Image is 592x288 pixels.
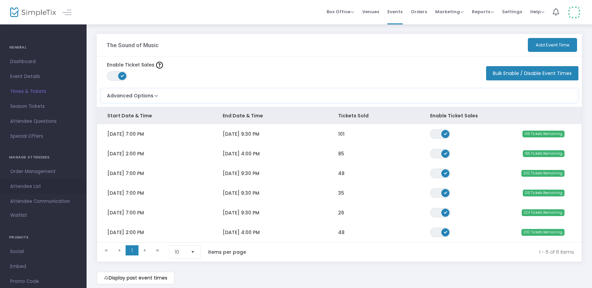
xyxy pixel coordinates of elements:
[223,131,259,137] span: [DATE] 9:30 PM
[522,209,565,216] span: 224 Tickets Remaining
[10,117,76,126] span: Attendee Questions
[10,247,76,256] span: Social
[530,8,544,15] span: Help
[9,151,77,164] h4: MANAGE ATTENDEES
[444,191,447,194] span: ON
[100,88,160,99] button: Advanced Options
[486,66,578,80] button: Bulk Enable / Disable Event Times
[444,171,447,174] span: ON
[10,72,76,81] span: Event Details
[107,131,144,137] span: [DATE] 7:00 PM
[523,150,565,157] span: 165 Tickets Remaining
[156,62,163,69] img: question-mark
[260,245,574,259] kendo-pager-info: 1 - 6 of 6 items
[9,41,77,54] h4: GENERAL
[472,8,494,15] span: Reports
[444,230,447,233] span: ON
[9,231,77,244] h4: PROMOTE
[10,87,76,96] span: Times & Tickets
[338,209,344,216] span: 26
[528,38,577,52] button: Add Event Time
[338,190,344,196] span: 35
[523,190,565,196] span: 215 Tickets Remaining
[223,150,260,157] span: [DATE] 4:00 PM
[387,3,403,20] span: Events
[411,3,427,20] span: Orders
[10,197,76,206] span: Attendee Communication
[212,107,328,124] th: End Date & Time
[107,170,144,177] span: [DATE] 7:00 PM
[10,182,76,191] span: Attendee List
[521,170,565,177] span: 202 Tickets Remaining
[121,74,124,77] span: ON
[107,42,159,49] h3: The Sound of Music
[97,107,212,124] th: Start Date & Time
[97,272,174,284] m-button: Display past event times
[10,102,76,111] span: Season Tickets
[175,249,185,255] span: 10
[338,229,345,236] span: 48
[420,107,489,124] th: Enable Ticket Sales
[223,170,259,177] span: [DATE] 9:30 PM
[107,150,144,157] span: [DATE] 2:00 PM
[188,246,198,258] button: Select
[444,210,447,214] span: ON
[126,245,138,255] span: Page 1
[338,131,345,137] span: 101
[10,167,76,176] span: Order Management
[338,150,344,157] span: 85
[10,277,76,286] span: Promo Code
[10,212,27,219] span: Waitlist
[223,190,259,196] span: [DATE] 9:30 PM
[97,107,581,242] div: Data table
[10,132,76,141] span: Special Offers
[107,209,144,216] span: [DATE] 7:00 PM
[435,8,464,15] span: Marketing
[223,229,260,236] span: [DATE] 4:00 PM
[327,8,354,15] span: Box Office
[223,209,259,216] span: [DATE] 9:30 PM
[208,249,246,255] label: items per page
[502,3,522,20] span: Settings
[107,190,144,196] span: [DATE] 7:00 PM
[328,107,420,124] th: Tickets Sold
[107,61,163,69] label: Enable Ticket Sales
[444,132,447,135] span: ON
[522,131,565,137] span: 149 Tickets Remaining
[338,170,345,177] span: 48
[444,151,447,155] span: ON
[10,57,76,66] span: Dashboard
[362,3,379,20] span: Venues
[521,229,565,236] span: 202 Tickets Remaining
[107,229,144,236] span: [DATE] 2:00 PM
[10,262,76,271] span: Embed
